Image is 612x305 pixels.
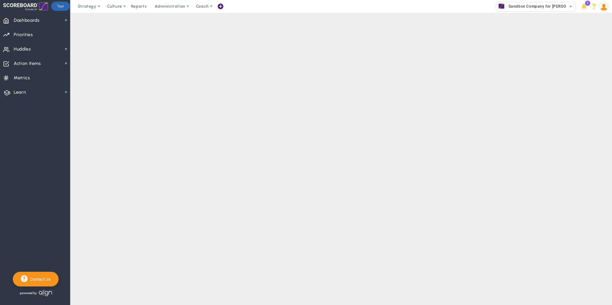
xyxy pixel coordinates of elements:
span: Contact Us [28,277,51,282]
span: Dashboards [14,14,40,27]
span: Culture [107,4,122,9]
div: Powered by Align [13,288,79,298]
span: Administration [155,4,185,9]
span: Action Items [14,57,41,70]
img: 86643.Person.photo [600,2,608,11]
span: Priorities [14,28,33,42]
span: Coach [196,4,209,9]
span: Metrics [14,71,30,85]
span: select [566,2,576,11]
span: Learn [14,86,26,99]
span: Huddles [14,43,31,56]
span: Sandbox Company for [PERSON_NAME] [505,2,584,11]
span: Strategy [78,4,96,9]
img: 32671.Company.photo [497,2,505,10]
span: 1 [585,1,590,6]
